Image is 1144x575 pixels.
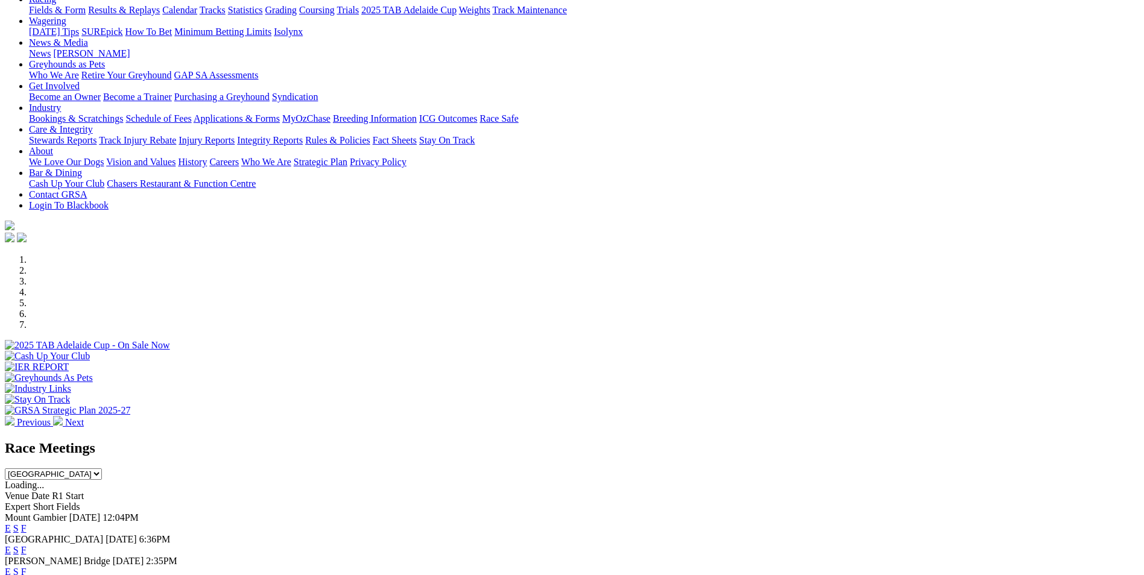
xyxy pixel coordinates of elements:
[81,27,122,37] a: SUREpick
[282,113,330,124] a: MyOzChase
[29,70,79,80] a: Who We Are
[5,383,71,394] img: Industry Links
[29,59,105,69] a: Greyhounds as Pets
[5,556,110,566] span: [PERSON_NAME] Bridge
[99,135,176,145] a: Track Injury Rebate
[5,491,29,501] span: Venue
[5,501,31,512] span: Expert
[29,48,51,58] a: News
[5,362,69,372] img: IER REPORT
[5,351,90,362] img: Cash Up Your Club
[5,480,44,490] span: Loading...
[13,545,19,555] a: S
[29,113,1139,124] div: Industry
[200,5,226,15] a: Tracks
[125,27,172,37] a: How To Bet
[350,157,406,167] a: Privacy Policy
[81,70,172,80] a: Retire Your Greyhound
[274,27,303,37] a: Isolynx
[21,523,27,533] a: F
[53,48,130,58] a: [PERSON_NAME]
[174,92,270,102] a: Purchasing a Greyhound
[419,113,477,124] a: ICG Outcomes
[17,233,27,242] img: twitter.svg
[179,135,235,145] a: Injury Reports
[272,92,318,102] a: Syndication
[88,5,160,15] a: Results & Replays
[29,200,109,210] a: Login To Blackbook
[5,534,103,544] span: [GEOGRAPHIC_DATA]
[29,48,1139,59] div: News & Media
[29,70,1139,81] div: Greyhounds as Pets
[33,501,54,512] span: Short
[419,135,475,145] a: Stay On Track
[174,70,259,80] a: GAP SA Assessments
[29,157,104,167] a: We Love Our Dogs
[29,178,104,189] a: Cash Up Your Club
[209,157,239,167] a: Careers
[194,113,280,124] a: Applications & Forms
[459,5,490,15] a: Weights
[29,27,79,37] a: [DATE] Tips
[5,372,93,383] img: Greyhounds As Pets
[29,102,61,113] a: Industry
[52,491,84,501] span: R1 Start
[21,545,27,555] a: F
[53,416,63,426] img: chevron-right-pager-white.svg
[305,135,370,145] a: Rules & Policies
[228,5,263,15] a: Statistics
[29,92,101,102] a: Become an Owner
[479,113,518,124] a: Race Safe
[29,168,82,178] a: Bar & Dining
[5,233,14,242] img: facebook.svg
[56,501,80,512] span: Fields
[361,5,457,15] a: 2025 TAB Adelaide Cup
[241,157,291,167] a: Who We Are
[17,417,51,427] span: Previous
[29,113,123,124] a: Bookings & Scratchings
[337,5,359,15] a: Trials
[103,92,172,102] a: Become a Trainer
[5,512,67,523] span: Mount Gambier
[237,135,303,145] a: Integrity Reports
[13,523,19,533] a: S
[174,27,271,37] a: Minimum Betting Limits
[29,27,1139,37] div: Wagering
[333,113,417,124] a: Breeding Information
[29,157,1139,168] div: About
[5,394,70,405] img: Stay On Track
[29,5,1139,16] div: Racing
[53,417,84,427] a: Next
[29,135,1139,146] div: Care & Integrity
[178,157,207,167] a: History
[139,534,171,544] span: 6:36PM
[29,16,66,26] a: Wagering
[106,157,175,167] a: Vision and Values
[107,178,256,189] a: Chasers Restaurant & Function Centre
[29,124,93,134] a: Care & Integrity
[125,113,191,124] a: Schedule of Fees
[106,534,137,544] span: [DATE]
[29,178,1139,189] div: Bar & Dining
[29,5,86,15] a: Fields & Form
[29,189,87,200] a: Contact GRSA
[265,5,297,15] a: Grading
[29,146,53,156] a: About
[29,81,80,91] a: Get Involved
[294,157,347,167] a: Strategic Plan
[5,417,53,427] a: Previous
[5,340,170,351] img: 2025 TAB Adelaide Cup - On Sale Now
[162,5,197,15] a: Calendar
[493,5,567,15] a: Track Maintenance
[29,92,1139,102] div: Get Involved
[299,5,335,15] a: Coursing
[29,37,88,48] a: News & Media
[69,512,101,523] span: [DATE]
[5,405,130,416] img: GRSA Strategic Plan 2025-27
[103,512,139,523] span: 12:04PM
[31,491,49,501] span: Date
[5,440,1139,456] h2: Race Meetings
[29,135,96,145] a: Stewards Reports
[5,416,14,426] img: chevron-left-pager-white.svg
[5,545,11,555] a: E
